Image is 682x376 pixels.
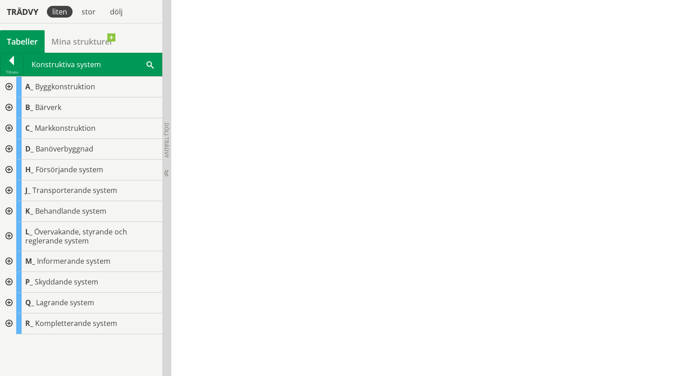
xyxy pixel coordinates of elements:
span: Byggkonstruktion [35,82,95,92]
span: Informerande system [37,256,110,266]
span: L_ [25,227,32,237]
span: Q_ [25,298,34,307]
span: Bärverk [35,102,61,112]
span: Övervakande, styrande och reglerande system [25,227,127,246]
span: Skyddande system [35,277,98,287]
div: dölj [105,6,128,18]
span: D_ [25,144,34,154]
div: Tillbaka [0,69,23,76]
span: Transporterande system [32,185,117,195]
span: Kompletterande system [35,318,117,328]
div: Trädvy [2,7,43,17]
span: Banöverbyggnad [36,144,93,154]
span: A_ [25,82,33,92]
span: M_ [25,256,35,266]
span: Försörjande system [36,165,103,174]
span: C_ [25,123,33,133]
div: stor [76,6,101,18]
span: Markkonstruktion [35,123,96,133]
span: Behandlande system [35,206,106,216]
span: Sök i tabellen [146,60,154,69]
span: Lagrande system [36,298,94,307]
span: P_ [25,277,33,287]
div: Konstruktiva system [23,53,162,76]
a: Mina strukturer [45,30,120,53]
span: R_ [25,318,33,328]
span: H_ [25,165,34,174]
span: Dölj trädvy [163,123,170,158]
span: B_ [25,102,33,112]
div: liten [47,6,73,18]
span: K_ [25,206,33,216]
span: J_ [25,185,31,195]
